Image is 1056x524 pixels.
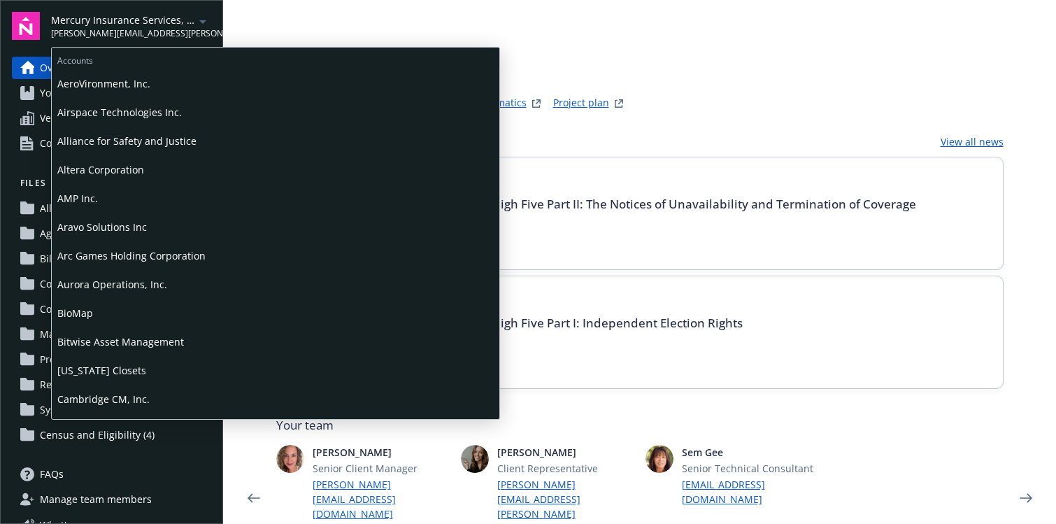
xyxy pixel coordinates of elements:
[12,177,211,194] button: Files
[682,445,819,460] span: Sem Gee
[57,184,494,213] span: AMP Inc.
[40,463,64,486] span: FAQs
[449,315,743,331] a: COBRA High Five Part I: Independent Election Rights
[12,463,211,486] a: FAQs
[645,445,673,473] img: photo
[497,445,634,460] span: [PERSON_NAME]
[449,196,916,212] a: COBRA High Five Part II: The Notices of Unavailability and Termination of Coverage
[449,218,916,230] span: [DATE]
[57,327,494,356] span: Bitwise Asset Management
[12,132,211,155] a: Compliance resources
[313,445,450,460] span: [PERSON_NAME]
[12,273,211,295] a: Compliance (10)
[497,461,634,476] span: Client Representative
[51,13,194,27] span: Mercury Insurance Services, LLC
[40,82,102,104] span: Your benefits
[40,57,83,79] span: Overview
[40,374,166,396] span: Renewals and Strategy (19)
[40,273,115,295] span: Compliance (10)
[528,95,545,112] a: springbukWebsite
[12,12,40,40] img: navigator-logo.svg
[941,134,1004,151] a: View all news
[40,323,87,346] span: Marketing
[40,488,152,511] span: Manage team members
[57,385,494,413] span: Cambridge CM, Inc.
[276,417,1004,434] span: Your team
[57,413,494,442] span: Camp Construction
[12,348,211,371] a: Projects
[682,461,819,476] span: Senior Technical Consultant
[12,107,211,129] a: Vendor search
[52,48,499,69] span: Accounts
[40,197,93,220] span: All files (54)
[57,127,494,155] span: Alliance for Safety and Justice
[12,488,211,511] a: Manage team members
[57,270,494,299] span: Aurora Operations, Inc.
[40,222,110,245] span: Agreements (6)
[57,155,494,184] span: Altera Corporation
[449,337,743,349] span: [DATE]
[12,399,211,421] a: System Administration
[276,445,304,473] img: photo
[57,299,494,327] span: BioMap
[40,107,108,129] span: Vendor search
[243,487,265,509] a: Previous
[12,197,211,220] a: All files (54)
[1015,487,1037,509] a: Next
[12,374,211,396] a: Renewals and Strategy (19)
[57,241,494,270] span: Arc Games Holding Corporation
[313,461,450,476] span: Senior Client Manager
[51,27,194,40] span: [PERSON_NAME][EMAIL_ADDRESS][PERSON_NAME][DOMAIN_NAME]
[51,12,211,40] button: Mercury Insurance Services, LLC[PERSON_NAME][EMAIL_ADDRESS][PERSON_NAME][DOMAIN_NAME]arrowDropDown
[12,222,211,245] a: Agreements (6)
[12,323,211,346] a: Marketing
[12,82,211,104] a: Your benefits
[57,69,494,98] span: AeroVironment, Inc.
[40,132,144,155] span: Compliance resources
[682,477,819,507] a: [EMAIL_ADDRESS][DOMAIN_NAME]
[40,424,155,446] span: Census and Eligibility (4)
[57,98,494,127] span: Airspace Technologies Inc.
[553,95,609,112] a: Project plan
[194,13,211,29] a: arrowDropDown
[611,95,627,112] a: projectPlanWebsite
[12,298,211,320] a: Communications (15)
[57,356,494,385] span: [US_STATE] Closets
[40,399,146,421] span: System Administration
[40,348,77,371] span: Projects
[461,445,489,473] img: photo
[12,424,211,446] a: Census and Eligibility (4)
[57,213,494,241] span: Aravo Solutions Inc
[12,57,211,79] a: Overview
[40,298,138,320] span: Communications (15)
[313,477,450,521] a: [PERSON_NAME][EMAIL_ADDRESS][DOMAIN_NAME]
[12,248,211,270] a: Billing and Audits
[40,248,123,270] span: Billing and Audits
